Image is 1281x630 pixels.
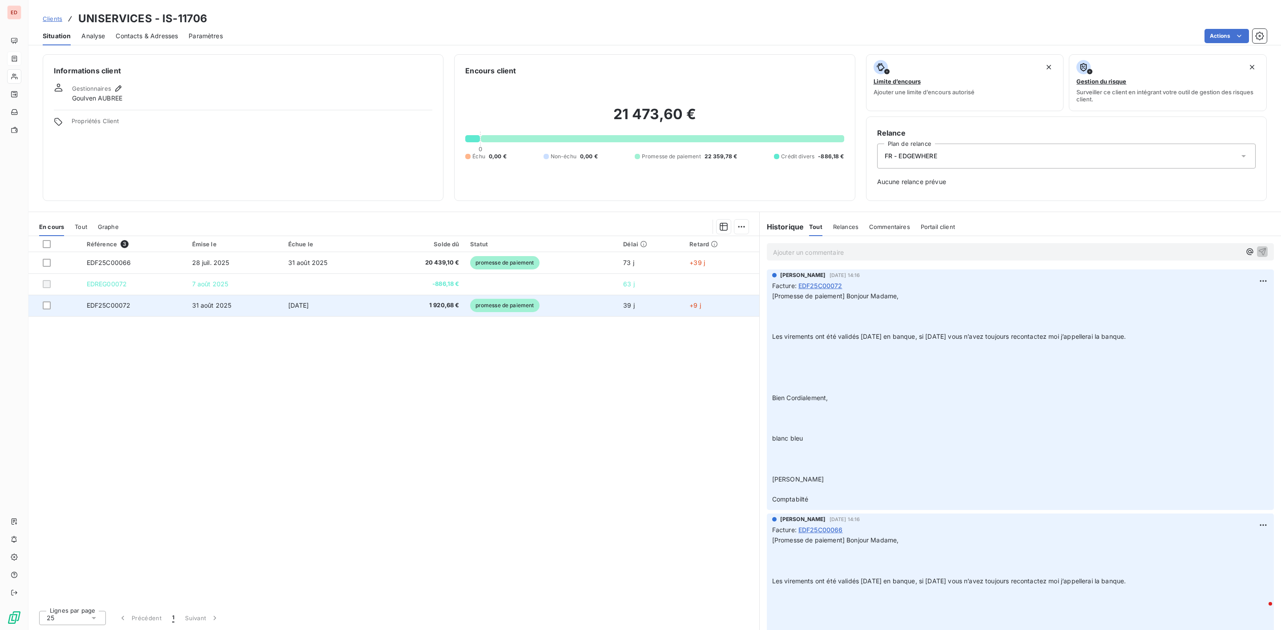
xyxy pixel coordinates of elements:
h6: Informations client [54,65,432,76]
span: 73 j [623,259,634,266]
span: 63 j [623,280,635,288]
span: EDF25C00066 [87,259,131,266]
div: Référence [87,240,181,248]
span: Tout [809,223,822,230]
span: 3 [121,240,129,248]
img: Logo LeanPay [7,610,21,625]
span: Ajouter une limite d’encours autorisé [874,88,975,96]
span: Non-échu [551,152,576,161]
span: Clients [43,15,62,22]
span: 25 [47,614,54,622]
span: 22 359,78 € [705,152,737,161]
span: [DATE] [288,301,309,309]
span: promesse de paiement [470,299,540,312]
span: Relances [833,223,858,230]
span: 31 août 2025 [288,259,328,266]
span: Surveiller ce client en intégrant votre outil de gestion des risques client. [1076,88,1259,103]
span: [Promesse de paiement] Bonjour Madame, Les virements ont été validés [DATE] en banque, si [DATE] ... [772,292,1126,503]
span: promesse de paiement [470,256,540,269]
div: Statut [470,241,613,248]
h6: Encours client [465,65,516,76]
span: [DATE] 14:16 [830,517,860,522]
button: 1 [167,609,180,627]
span: Analyse [81,32,105,40]
span: Aucune relance prévue [877,177,1256,186]
span: Limite d’encours [874,78,921,85]
span: Propriétés Client [72,117,432,130]
span: Facture : [772,281,797,290]
span: Tout [75,223,87,230]
span: FR - EDGEWHERE [885,152,937,161]
span: Gestionnaires [72,85,111,92]
span: -886,18 € [384,280,459,289]
span: 20 439,10 € [384,258,459,267]
span: Échu [472,152,485,161]
span: En cours [39,223,64,230]
span: [PERSON_NAME] [780,515,826,523]
div: Solde dû [384,241,459,248]
h2: 21 473,60 € [465,105,844,132]
span: EDF25C00072 [798,281,842,290]
span: 0,00 € [580,152,598,161]
span: Facture : [772,525,797,534]
span: EDREG00072 [87,280,127,288]
a: Clients [43,14,62,23]
span: +39 j [689,259,705,266]
span: EDF25C00066 [798,525,843,534]
h3: UNISERVICES - IS-11706 [78,11,207,27]
span: -886,18 € [818,152,844,161]
button: Précédent [113,609,167,627]
span: [DATE] 14:16 [830,273,860,278]
div: Retard [689,241,753,248]
iframe: Intercom live chat [1251,600,1272,621]
div: Émise le [192,241,278,248]
span: Portail client [921,223,955,230]
span: Promesse de paiement [642,152,701,161]
span: [PERSON_NAME] [780,271,826,279]
span: 0,00 € [489,152,507,161]
span: 28 juil. 2025 [192,259,230,266]
span: Goulven AUBREE [72,94,122,103]
span: 7 août 2025 [192,280,229,288]
h6: Relance [877,128,1256,138]
span: 1 [172,614,174,622]
h6: Historique [760,221,804,232]
button: Suivant [180,609,225,627]
span: Commentaires [869,223,910,230]
div: Délai [623,241,679,248]
div: Échue le [288,241,374,248]
span: Situation [43,32,71,40]
span: Crédit divers [781,152,814,161]
span: Gestion du risque [1076,78,1126,85]
div: ED [7,5,21,20]
span: 0 [479,145,482,152]
span: Contacts & Adresses [116,32,178,40]
span: 39 j [623,301,635,309]
span: 31 août 2025 [192,301,232,309]
button: Actions [1204,29,1249,43]
span: Graphe [98,223,119,230]
span: 1 920,68 € [384,301,459,310]
span: +9 j [689,301,701,309]
button: Limite d’encoursAjouter une limite d’encours autorisé [866,54,1064,111]
span: EDF25C00072 [87,301,131,309]
span: Paramètres [189,32,223,40]
button: Gestion du risqueSurveiller ce client en intégrant votre outil de gestion des risques client. [1069,54,1267,111]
